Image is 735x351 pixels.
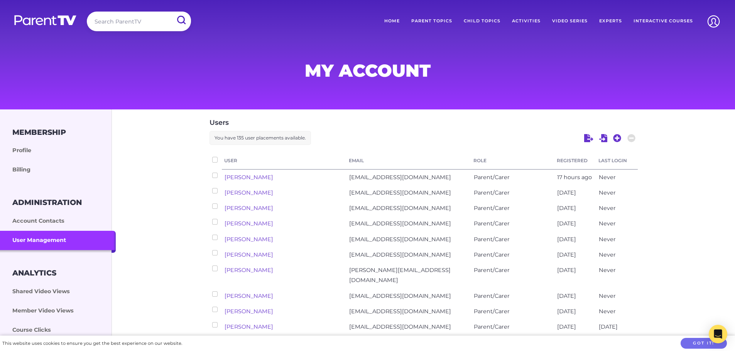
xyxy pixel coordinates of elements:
span: Never [599,251,616,258]
span: [DATE] [557,205,576,212]
span: [EMAIL_ADDRESS][DOMAIN_NAME] [349,323,451,330]
a: Registered [557,156,594,165]
span: 17 hours ago [557,174,592,181]
a: Role [473,156,552,165]
a: Child Topics [458,12,506,31]
a: [PERSON_NAME] [225,220,273,227]
h3: Membership [12,128,66,137]
span: [EMAIL_ADDRESS][DOMAIN_NAME] [349,308,451,315]
span: [EMAIL_ADDRESS][DOMAIN_NAME] [349,251,451,258]
button: Got it! [681,338,727,349]
a: [PERSON_NAME] [225,189,273,196]
span: [EMAIL_ADDRESS][DOMAIN_NAME] [349,189,451,196]
span: Parent/Carer [474,251,510,258]
span: Parent/Carer [474,267,510,274]
h4: Users [210,117,638,128]
a: Email [349,156,469,165]
span: Never [599,267,616,274]
div: This website uses cookies to ensure you get the best experience on our website. [2,339,182,348]
a: [PERSON_NAME] [225,205,273,212]
span: Never [599,292,616,299]
a: [PERSON_NAME] [225,267,273,274]
a: Experts [593,12,628,31]
span: [DATE] [557,323,576,330]
a: User [224,156,344,165]
span: Never [599,308,616,315]
span: [PERSON_NAME][EMAIL_ADDRESS][DOMAIN_NAME] [349,267,451,284]
span: [DATE] [557,251,576,258]
span: Parent/Carer [474,292,510,299]
span: Never [599,236,616,243]
a: Delete selected users [627,133,636,143]
a: Export Users [584,133,593,143]
span: [EMAIL_ADDRESS][DOMAIN_NAME] [349,220,451,227]
a: Home [378,12,406,31]
input: Submit [171,12,191,29]
span: Parent/Carer [474,174,510,181]
span: Never [599,174,616,181]
div: Open Intercom Messenger [709,325,727,343]
a: Interactive Courses [628,12,699,31]
span: Never [599,205,616,212]
a: [PERSON_NAME] [225,292,273,299]
a: [PERSON_NAME] [225,308,273,315]
img: Account [704,12,723,31]
a: [PERSON_NAME] [225,236,273,243]
h1: My Account [182,63,554,78]
a: [PERSON_NAME] [225,174,273,181]
span: [EMAIL_ADDRESS][DOMAIN_NAME] [349,174,451,181]
input: Search ParentTV [87,12,191,31]
span: [DATE] [557,292,576,299]
span: [EMAIL_ADDRESS][DOMAIN_NAME] [349,205,451,212]
span: [DATE] [557,308,576,315]
a: Last Login [598,156,635,165]
span: Never [599,220,616,227]
span: [DATE] [557,236,576,243]
span: Parent/Carer [474,236,510,243]
span: Parent/Carer [474,220,510,227]
span: Parent/Carer [474,308,510,315]
span: Parent/Carer [474,323,510,330]
span: [EMAIL_ADDRESS][DOMAIN_NAME] [349,292,451,299]
span: [DATE] [557,220,576,227]
img: parenttv-logo-white.4c85aaf.svg [14,15,77,26]
p: You have 135 user placements available. [210,131,311,145]
span: [DATE] [557,189,576,196]
span: [DATE] [557,267,576,274]
a: Add a new user [613,133,622,143]
a: Parent Topics [406,12,458,31]
a: Video Series [546,12,593,31]
a: Import Users [599,133,608,143]
h3: Administration [12,198,82,207]
a: Activities [506,12,546,31]
span: Parent/Carer [474,189,510,196]
span: [DATE] [599,323,618,330]
span: Never [599,189,616,196]
h3: Analytics [12,269,56,277]
a: [PERSON_NAME] [225,323,273,330]
span: [EMAIL_ADDRESS][DOMAIN_NAME] [349,236,451,243]
a: [PERSON_NAME] [225,251,273,258]
span: Parent/Carer [474,205,510,212]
